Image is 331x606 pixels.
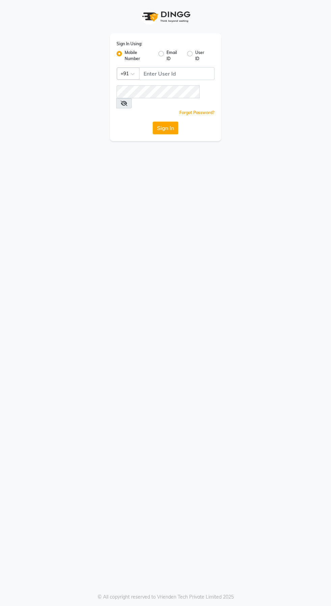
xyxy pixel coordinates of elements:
button: Sign In [153,122,178,134]
input: Username [117,85,200,98]
img: logo1.svg [138,7,193,27]
input: Username [139,67,214,80]
label: User ID [195,50,209,62]
a: Forgot Password? [179,110,214,115]
label: Sign In Using: [117,41,142,47]
label: Email ID [167,50,182,62]
label: Mobile Number [125,50,153,62]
